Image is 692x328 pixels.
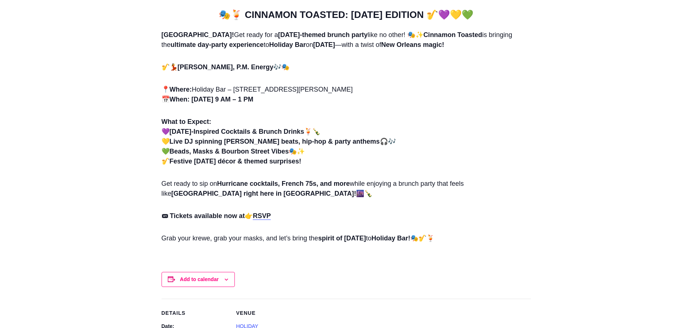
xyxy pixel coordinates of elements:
strong: [DATE]-themed brunch party [278,31,368,38]
p: 💜 🍹🍾 💛 🎧🎶 💚 🎭✨ 🎷 [162,117,531,173]
strong: New Orleans magic! [381,41,444,48]
p: Get ready to sip on while enjoying a brunch party that feels like 🌆🍾 [162,179,531,205]
strong: [PERSON_NAME], P.M. Energy [178,63,274,71]
p: Grab your krewe, grab your masks, and let’s bring the to 🎭🎷🍹 [162,233,531,250]
p: 🎷💃 🎶🎭 [162,62,531,79]
strong: [DATE] [313,41,335,48]
p: Get ready for a like no other! 🎭✨ is bringing the to on —with a twist of [162,30,531,56]
strong: What to Expect: [162,118,211,125]
strong: Holiday Bar [269,41,306,48]
strong: 🎭🍹 CINNAMON TOASTED: [DATE] EDITION 🎷💜💛💚 [219,9,473,20]
strong: 🎟 Tickets available now at [162,212,245,220]
h2: Details [162,310,227,319]
strong: Festive [DATE] décor & themed surprises! [170,158,301,165]
a: RSVP [253,212,271,220]
strong: Hurricane cocktails, French 75s, and more [217,180,350,187]
strong: Holiday Bar! [371,235,410,242]
strong: [DATE] 9 AM – 1 PM [192,96,254,103]
strong: ultimate day-party experience [171,41,264,48]
strong: Beads, Masks & Bourbon Street Vibes [170,148,289,155]
p: 📍 Holiday Bar – [STREET_ADDRESS][PERSON_NAME] 📅 [162,85,531,111]
strong: spirit of [DATE] [318,235,366,242]
strong: Cinnamon Toasted [423,31,482,38]
h2: Venue [236,310,302,319]
strong: Where: [170,86,192,93]
strong: When: [170,96,190,103]
button: View links to add events to your calendar [180,276,219,282]
strong: [GEOGRAPHIC_DATA] right here in [GEOGRAPHIC_DATA]! [171,190,356,197]
strong: [GEOGRAPHIC_DATA]! [162,31,234,38]
strong: [DATE]-Inspired Cocktails & Brunch Drinks [170,128,304,135]
p: 👉 [162,211,531,228]
strong: Live DJ spinning [PERSON_NAME] beats, hip-hop & party anthems [170,138,380,145]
